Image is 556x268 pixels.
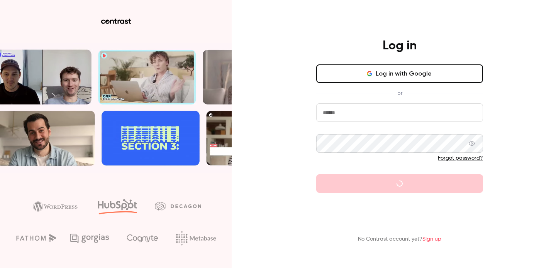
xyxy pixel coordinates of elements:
[393,89,406,97] span: or
[358,235,441,243] p: No Contrast account yet?
[316,64,483,83] button: Log in with Google
[438,155,483,161] a: Forgot password?
[422,236,441,242] a: Sign up
[383,38,417,54] h4: Log in
[155,202,201,210] img: decagon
